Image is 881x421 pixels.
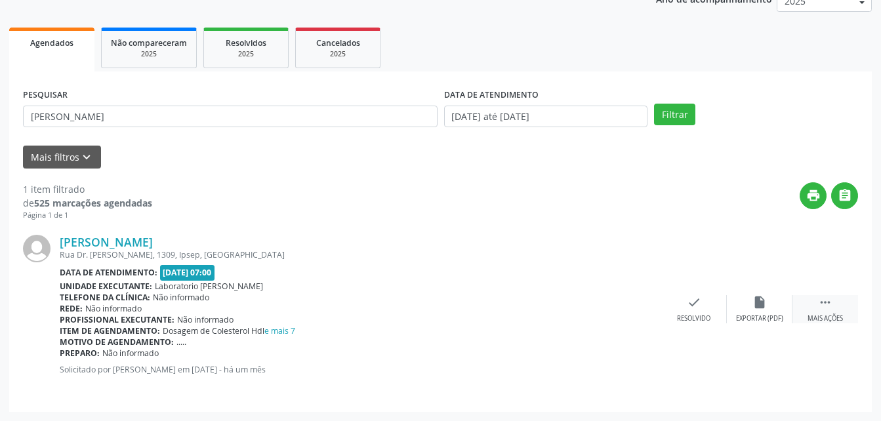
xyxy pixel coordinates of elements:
span: Dosagem de Colesterol Hdl [163,325,295,336]
b: Unidade executante: [60,281,152,292]
a: e mais 7 [264,325,295,336]
div: Página 1 de 1 [23,210,152,221]
span: Resolvidos [226,37,266,49]
span: ..... [176,336,186,348]
i: check [687,295,701,310]
div: 2025 [111,49,187,59]
div: 1 item filtrado [23,182,152,196]
b: Profissional executante: [60,314,174,325]
div: 2025 [305,49,371,59]
b: Motivo de agendamento: [60,336,174,348]
button: Mais filtroskeyboard_arrow_down [23,146,101,169]
label: DATA DE ATENDIMENTO [444,85,539,106]
b: Rede: [60,303,83,314]
span: Não informado [85,303,142,314]
b: Data de atendimento: [60,267,157,278]
button: Filtrar [654,104,695,126]
b: Telefone da clínica: [60,292,150,303]
i: print [806,188,821,203]
p: Solicitado por [PERSON_NAME] em [DATE] - há um mês [60,364,661,375]
strong: 525 marcações agendadas [34,197,152,209]
span: Agendados [30,37,73,49]
span: Não informado [177,314,234,325]
div: Rua Dr. [PERSON_NAME], 1309, Ipsep, [GEOGRAPHIC_DATA] [60,249,661,260]
button:  [831,182,858,209]
span: Não informado [153,292,209,303]
span: [DATE] 07:00 [160,265,215,280]
label: PESQUISAR [23,85,68,106]
i:  [838,188,852,203]
i:  [818,295,832,310]
div: Exportar (PDF) [736,314,783,323]
i: keyboard_arrow_down [79,150,94,165]
div: de [23,196,152,210]
input: Selecione um intervalo [444,106,648,128]
b: Item de agendamento: [60,325,160,336]
a: [PERSON_NAME] [60,235,153,249]
b: Preparo: [60,348,100,359]
img: img [23,235,51,262]
i: insert_drive_file [752,295,767,310]
span: Laboratorio [PERSON_NAME] [155,281,263,292]
div: Mais ações [808,314,843,323]
span: Cancelados [316,37,360,49]
div: 2025 [213,49,279,59]
input: Nome, CNS [23,106,438,128]
button: print [800,182,827,209]
span: Não compareceram [111,37,187,49]
div: Resolvido [677,314,710,323]
span: Não informado [102,348,159,359]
